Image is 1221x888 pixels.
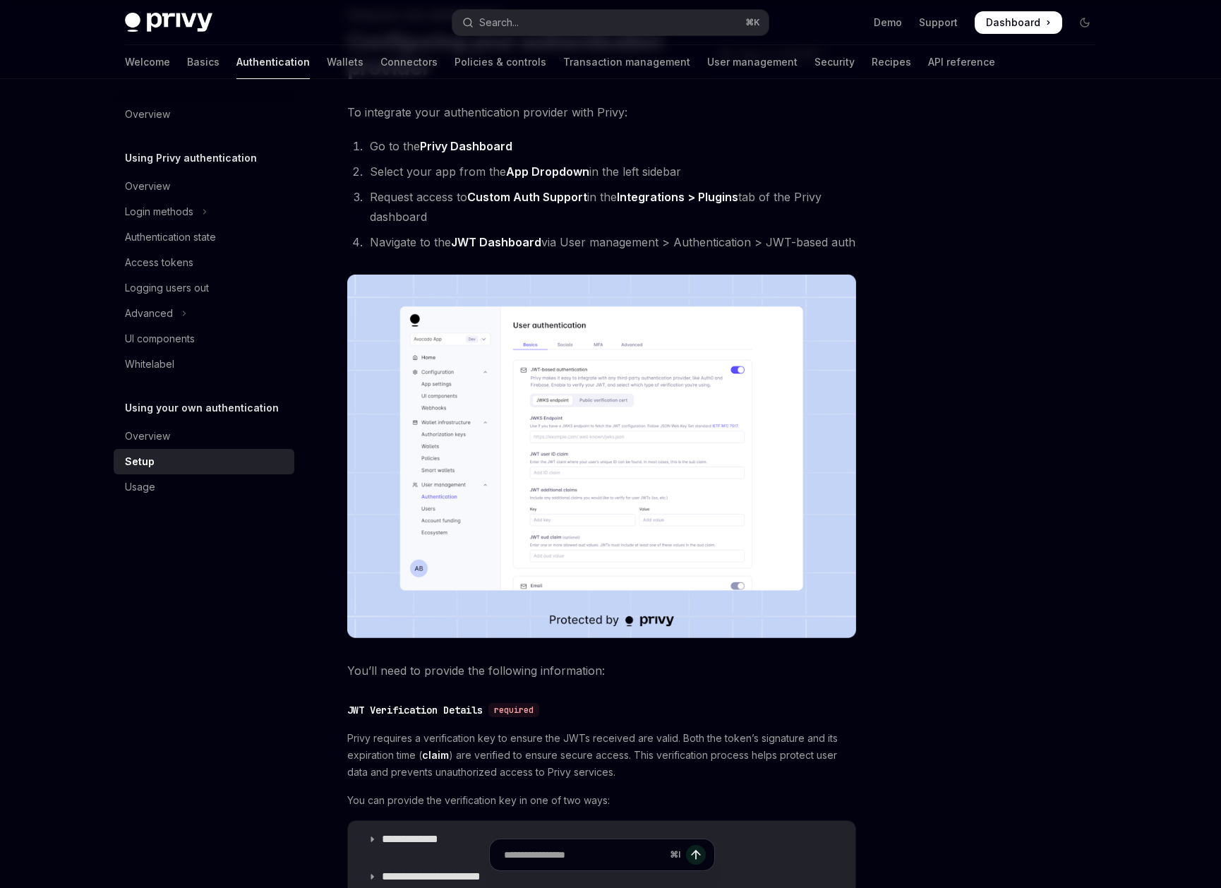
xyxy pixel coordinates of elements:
span: To integrate your authentication provider with Privy: [347,102,856,122]
a: Access tokens [114,250,294,275]
button: Toggle Advanced section [114,301,294,326]
div: Login methods [125,203,193,220]
li: Request access to in the tab of the Privy dashboard [366,187,856,227]
a: Integrations > Plugins [617,190,738,205]
a: Wallets [327,45,363,79]
a: Demo [874,16,902,30]
a: Overview [114,424,294,449]
div: Usage [125,479,155,496]
a: Usage [114,474,294,500]
a: JWT Dashboard [451,235,541,250]
strong: Privy Dashboard [420,139,512,153]
button: Send message [686,845,706,865]
a: Logging users out [114,275,294,301]
div: Advanced [125,305,173,322]
a: API reference [928,45,995,79]
button: Toggle dark mode [1073,11,1096,34]
a: Setup [114,449,294,474]
div: Overview [125,106,170,123]
a: Authentication [236,45,310,79]
a: Transaction management [563,45,690,79]
input: Ask a question... [504,839,664,870]
button: Open search [452,10,769,35]
a: Support [919,16,958,30]
a: Dashboard [975,11,1062,34]
li: Go to the [366,136,856,156]
a: Connectors [380,45,438,79]
div: JWT Verification Details [347,703,483,717]
h5: Using Privy authentication [125,150,257,167]
div: required [488,703,539,717]
span: Dashboard [986,16,1040,30]
a: Security [814,45,855,79]
a: claim [422,749,449,762]
a: Recipes [872,45,911,79]
img: dark logo [125,13,212,32]
div: Access tokens [125,254,193,271]
a: Authentication state [114,224,294,250]
h5: Using your own authentication [125,400,279,416]
a: Overview [114,174,294,199]
div: Search... [479,14,519,31]
a: Whitelabel [114,352,294,377]
a: Policies & controls [455,45,546,79]
div: Overview [125,178,170,195]
li: Navigate to the via User management > Authentication > JWT-based auth [366,232,856,252]
a: UI components [114,326,294,352]
span: Privy requires a verification key to ensure the JWTs received are valid. Both the token’s signatu... [347,730,856,781]
a: Basics [187,45,219,79]
div: Authentication state [125,229,216,246]
a: User management [707,45,798,79]
span: ⌘ K [745,17,760,28]
a: Overview [114,102,294,127]
img: JWT-based auth [347,275,856,638]
div: Whitelabel [125,356,174,373]
strong: App Dropdown [506,164,589,179]
span: You can provide the verification key in one of two ways: [347,792,856,809]
div: Overview [125,428,170,445]
strong: Custom Auth Support [467,190,587,204]
span: You’ll need to provide the following information: [347,661,856,680]
div: UI components [125,330,195,347]
button: Toggle Login methods section [114,199,294,224]
div: Setup [125,453,155,470]
li: Select your app from the in the left sidebar [366,162,856,181]
a: Privy Dashboard [420,139,512,154]
div: Logging users out [125,280,209,296]
a: Welcome [125,45,170,79]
